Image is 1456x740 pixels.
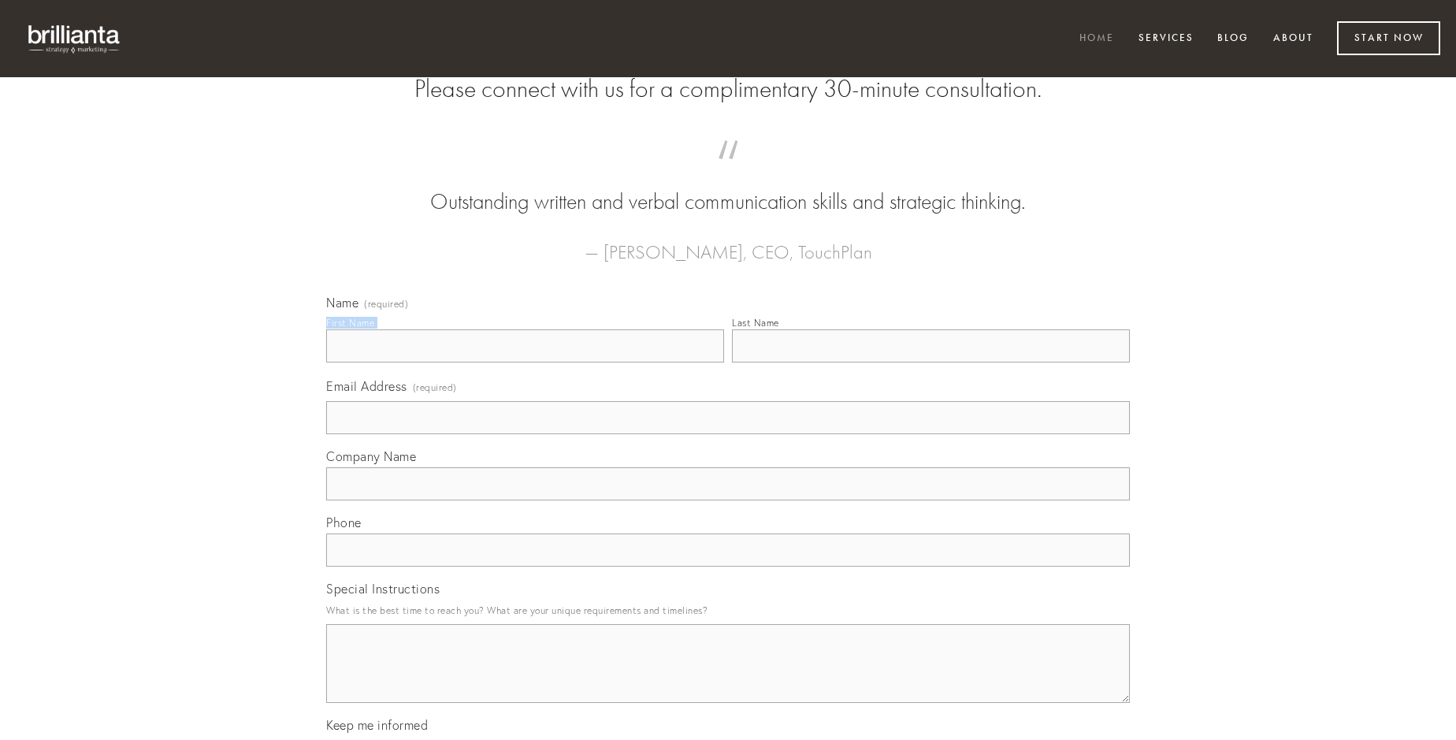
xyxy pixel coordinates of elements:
[326,74,1130,104] h2: Please connect with us for a complimentary 30-minute consultation.
[326,515,362,530] span: Phone
[413,377,457,398] span: (required)
[326,600,1130,621] p: What is the best time to reach you? What are your unique requirements and timelines?
[326,448,416,464] span: Company Name
[1337,21,1440,55] a: Start Now
[326,378,407,394] span: Email Address
[326,717,428,733] span: Keep me informed
[326,317,374,329] div: First Name
[326,295,358,311] span: Name
[16,16,134,61] img: brillianta - research, strategy, marketing
[351,156,1105,218] blockquote: Outstanding written and verbal communication skills and strategic thinking.
[351,218,1105,268] figcaption: — [PERSON_NAME], CEO, TouchPlan
[351,156,1105,187] span: “
[1069,26,1124,52] a: Home
[364,299,408,309] span: (required)
[1207,26,1259,52] a: Blog
[326,581,440,597] span: Special Instructions
[732,317,779,329] div: Last Name
[1263,26,1324,52] a: About
[1128,26,1204,52] a: Services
